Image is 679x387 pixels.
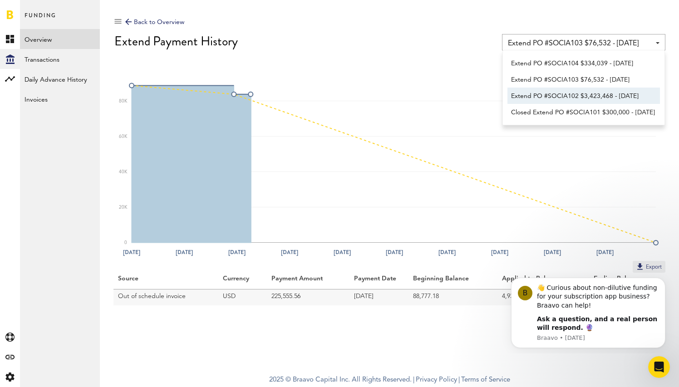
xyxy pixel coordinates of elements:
img: Export [635,262,645,271]
text: [DATE] [228,248,246,256]
span: Support [19,6,52,15]
button: Export [633,261,665,273]
text: [DATE] [438,248,456,256]
text: [DATE] [596,248,614,256]
text: 20K [119,205,128,210]
td: Out of schedule invoice [113,289,218,305]
td: 225,555.56 [267,289,349,305]
span: Extend PO #SOCIA103 $76,532 - [DATE] [508,36,650,51]
a: Extend PO #SOCIA102 $3,423,468 - [DATE] [507,88,660,104]
td: 88,777.18 [408,289,497,305]
th: Source [113,273,218,289]
text: 80K [119,99,128,103]
text: 0 [124,240,127,245]
span: Funding [25,10,56,29]
text: [DATE] [176,248,193,256]
span: 2025 © Braavo Capital Inc. All Rights Reserved. [269,373,412,387]
div: Extend Payment History [114,34,665,49]
iframe: Intercom live chat [648,356,670,378]
th: Payment Amount [267,273,349,289]
a: Extend PO #SOCIA103 $76,532 - [DATE] [507,71,660,88]
span: Closed Extend PO #SOCIA101 $300,000 - [DATE] [511,105,656,120]
text: [DATE] [123,248,140,256]
text: [DATE] [491,248,508,256]
th: Payment Date [349,273,408,289]
a: Transactions [20,49,100,69]
td: USD [218,289,267,305]
a: Extend PO #SOCIA104 $334,039 - [DATE] [507,55,660,71]
iframe: Intercom notifications message [497,271,679,353]
a: Invoices [20,89,100,109]
th: Currency [218,273,267,289]
a: Terms of Service [461,377,510,383]
div: Back to Overview [125,17,184,28]
td: [DATE] [349,289,408,305]
span: Extend PO #SOCIA103 $76,532 - [DATE] [511,72,656,88]
text: [DATE] [334,248,351,256]
th: Beginning Balance [408,273,497,289]
text: [DATE] [386,248,403,256]
text: [DATE] [544,248,561,256]
span: Extend PO #SOCIA102 $3,423,468 - [DATE] [511,88,656,104]
a: Closed Extend PO #SOCIA101 $300,000 - [DATE] [507,104,660,120]
text: 40K [119,170,128,174]
a: Privacy Policy [416,377,457,383]
a: Daily Advance History [20,69,100,89]
text: 60K [119,134,128,139]
text: [DATE] [281,248,298,256]
a: Overview [20,29,100,49]
span: Extend PO #SOCIA104 $334,039 - [DATE] [511,56,656,71]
